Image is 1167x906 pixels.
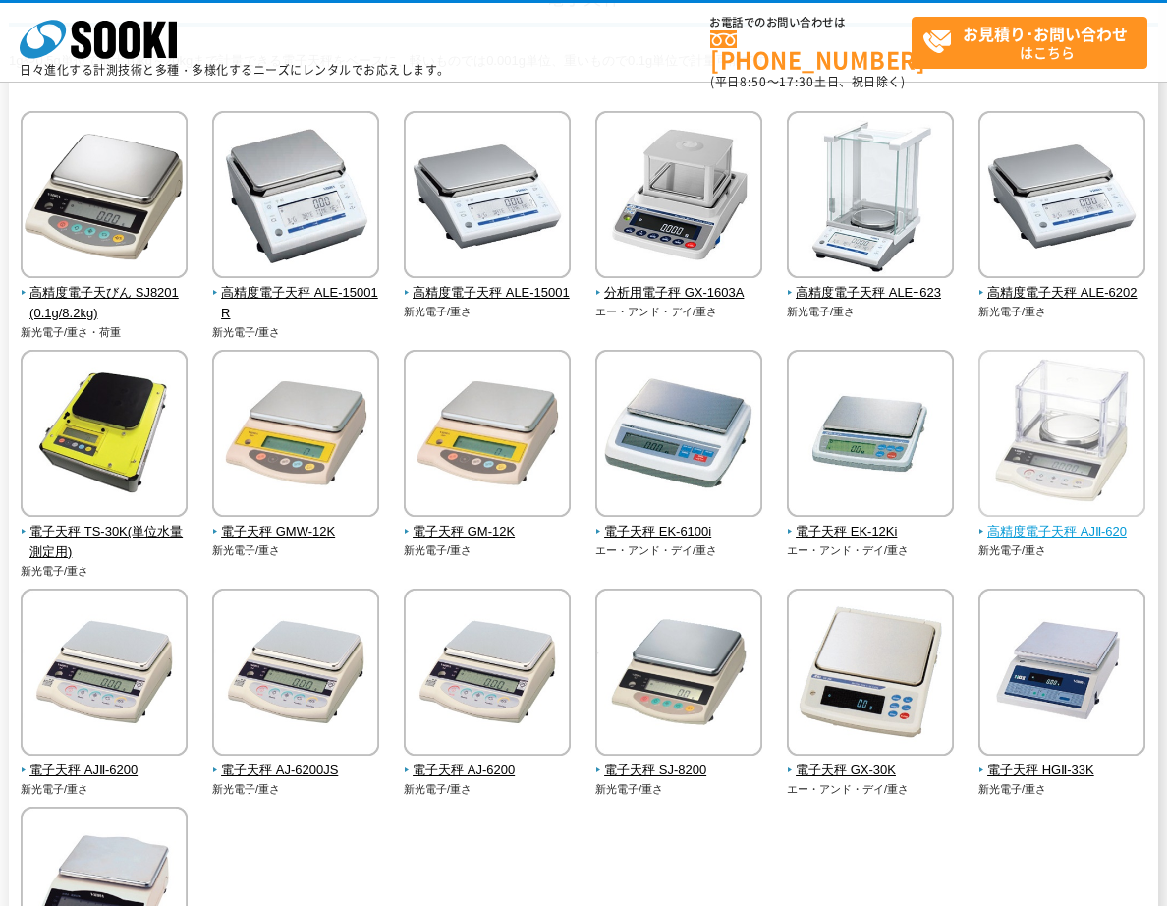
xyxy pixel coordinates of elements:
p: 新光電子/重さ・荷重 [21,324,189,341]
img: 電子天秤 HGⅡ-33K [978,589,1145,761]
p: 新光電子/重さ [404,781,572,798]
a: 分析用電子秤 GX-1603A [595,264,763,304]
span: はこちら [922,18,1146,67]
a: [PHONE_NUMBER] [710,30,912,71]
p: 新光電子/重さ [21,781,189,798]
span: 電子天秤 EK-12Ki [787,522,955,542]
img: 電子天秤 GX-30K [787,589,954,761]
span: 17:30 [779,73,814,90]
img: 高精度電子天秤 AJⅡ-620 [978,350,1145,522]
p: 新光電子/重さ [978,304,1146,320]
span: 電子天秤 AJ-6200 [404,761,572,781]
a: 高精度電子天秤 ALE-6202 [978,264,1146,304]
img: 高精度電子天秤 ALE-15001R [212,111,379,283]
p: 新光電子/重さ [212,324,380,341]
img: 分析用電子秤 GX-1603A [595,111,762,283]
span: 高精度電子天秤 ALE-6202 [978,283,1146,304]
a: 電子天秤 HGⅡ-33K [978,742,1146,781]
img: 電子天秤 SJ-8200 [595,589,762,761]
img: 電子天秤 EK-6100i [595,350,762,522]
img: 電子天秤 EK-12Ki [787,350,954,522]
p: 新光電子/重さ [212,781,380,798]
img: 電子天秤 GMW-12K [212,350,379,522]
a: 高精度電子天秤 AJⅡ-620 [978,503,1146,542]
span: 電子天秤 TS-30K(単位水量測定用) [21,522,189,563]
a: 電子天秤 EK-12Ki [787,503,955,542]
span: 8:50 [740,73,767,90]
span: 電子天秤 HGⅡ-33K [978,761,1146,781]
span: 電子天秤 SJ-8200 [595,761,763,781]
img: 電子天秤 AJⅡ-6200 [21,589,188,761]
span: 高精度電子天秤 ALE-15001R [212,283,380,324]
p: 新光電子/重さ [21,563,189,580]
span: 電子天秤 AJ-6200JS [212,761,380,781]
a: 電子天秤 TS-30K(単位水量測定用) [21,503,189,562]
strong: お見積り･お問い合わせ [963,22,1128,45]
a: 電子天秤 GX-30K [787,742,955,781]
a: お見積り･お問い合わせはこちら [912,17,1147,69]
a: 電子天秤 AJ-6200 [404,742,572,781]
span: 分析用電子秤 GX-1603A [595,283,763,304]
span: 電子天秤 GM-12K [404,522,572,542]
p: エー・アンド・デイ/重さ [787,781,955,798]
a: 高精度電子天秤 ALE-15001 [404,264,572,304]
span: 高精度電子天びん SJ8201(0.1g/8.2kg) [21,283,189,324]
span: (平日 ～ 土日、祝日除く) [710,73,905,90]
a: 高精度電子天びん SJ8201(0.1g/8.2kg) [21,264,189,323]
a: 電子天秤 GM-12K [404,503,572,542]
a: 高精度電子天秤 ALEｰ623 [787,264,955,304]
img: 高精度電子天秤 ALE-15001 [404,111,571,283]
p: 新光電子/重さ [212,542,380,559]
a: 電子天秤 AJ-6200JS [212,742,380,781]
a: 電子天秤 SJ-8200 [595,742,763,781]
p: 日々進化する計測技術と多種・多様化するニーズにレンタルでお応えします。 [20,64,450,76]
span: 電子天秤 GMW-12K [212,522,380,542]
img: 電子天秤 AJ-6200JS [212,589,379,761]
p: エー・アンド・デイ/重さ [787,542,955,559]
p: 新光電子/重さ [787,304,955,320]
img: 電子天秤 GM-12K [404,350,571,522]
img: 高精度電子天秤 ALE-6202 [978,111,1145,283]
p: 新光電子/重さ [404,304,572,320]
p: エー・アンド・デイ/重さ [595,542,763,559]
p: 新光電子/重さ [404,542,572,559]
span: 高精度電子天秤 ALE-15001 [404,283,572,304]
span: 電子天秤 GX-30K [787,761,955,781]
p: 新光電子/重さ [978,781,1146,798]
span: 電子天秤 AJⅡ-6200 [21,761,189,781]
img: 電子天秤 AJ-6200 [404,589,571,761]
img: 高精度電子天秤 ALEｰ623 [787,111,954,283]
span: お電話でのお問い合わせは [710,17,912,28]
span: 電子天秤 EK-6100i [595,522,763,542]
a: 高精度電子天秤 ALE-15001R [212,264,380,323]
a: 電子天秤 EK-6100i [595,503,763,542]
img: 高精度電子天びん SJ8201(0.1g/8.2kg) [21,111,188,283]
span: 高精度電子天秤 AJⅡ-620 [978,522,1146,542]
a: 電子天秤 AJⅡ-6200 [21,742,189,781]
img: 電子天秤 TS-30K(単位水量測定用) [21,350,188,522]
span: 高精度電子天秤 ALEｰ623 [787,283,955,304]
p: エー・アンド・デイ/重さ [595,304,763,320]
p: 新光電子/重さ [595,781,763,798]
a: 電子天秤 GMW-12K [212,503,380,542]
p: 新光電子/重さ [978,542,1146,559]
